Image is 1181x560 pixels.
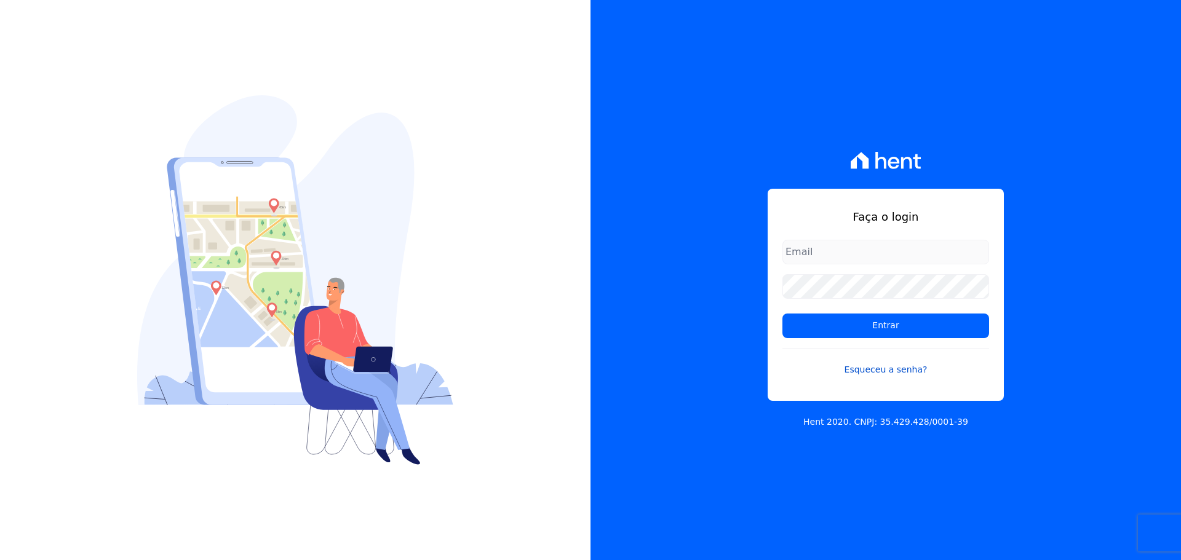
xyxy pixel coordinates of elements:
[137,95,453,465] img: Login
[782,240,989,264] input: Email
[803,416,968,428] p: Hent 2020. CNPJ: 35.429.428/0001-39
[782,208,989,225] h1: Faça o login
[782,348,989,376] a: Esqueceu a senha?
[782,314,989,338] input: Entrar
